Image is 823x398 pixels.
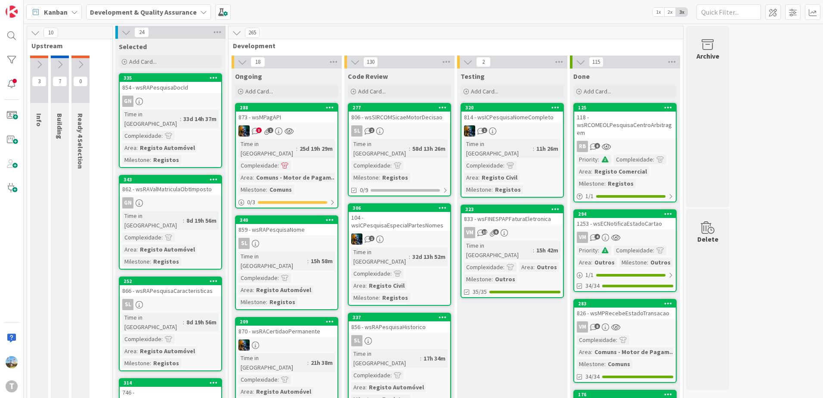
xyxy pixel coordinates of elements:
div: 209 [240,319,337,325]
div: SL [238,238,250,249]
div: 17h 34m [421,354,448,363]
div: Complexidade [238,375,278,384]
div: 833 - wsFINESPAPFaturaEletronica [461,213,563,224]
span: : [183,317,184,327]
div: 1253 - wsECNotificaEstadoCartao [574,218,676,229]
div: Time in [GEOGRAPHIC_DATA] [122,109,180,128]
span: : [533,246,534,255]
div: Complexidade [122,334,161,344]
span: 3 [32,76,46,87]
span: : [253,173,254,182]
div: Area [238,387,253,396]
span: : [653,246,654,255]
div: Time in [GEOGRAPHIC_DATA] [122,313,183,332]
span: : [253,387,254,396]
div: 283826 - wsMPRecebeEstadoTransacao [574,300,676,319]
div: Time in [GEOGRAPHIC_DATA] [238,139,296,158]
span: : [478,173,480,182]
span: : [180,114,181,124]
div: 125118 - wsRCOMEOLPesquisaCentroArbitragem [574,104,676,138]
div: SL [351,125,362,137]
div: Time in [GEOGRAPHIC_DATA] [464,241,533,260]
span: Ongoing [235,72,262,81]
div: 125 [578,105,676,111]
span: : [136,143,138,152]
div: 294 [578,211,676,217]
div: GN [120,96,221,107]
span: 1x [653,8,664,16]
span: : [150,257,151,266]
span: : [183,216,184,225]
div: 335 [120,74,221,82]
span: 6 [493,229,499,235]
div: Complexidade [614,246,653,255]
div: T [6,380,18,392]
span: 8 [594,143,600,149]
div: GN [122,197,133,208]
span: 2 [476,57,491,67]
div: Milestone [577,179,604,188]
span: : [307,256,309,266]
div: 320 [465,105,563,111]
div: 21h 38m [309,358,335,367]
div: 870 - wsRACertidaoPermanente [236,326,337,337]
div: Time in [GEOGRAPHIC_DATA] [122,211,183,230]
div: 306104 - wsICPesquisaEspecialPartesNomes [349,204,450,231]
div: Milestone [351,293,379,302]
div: 873 - wsMPagAPI [236,112,337,123]
div: Time in [GEOGRAPHIC_DATA] [351,349,420,368]
div: 320 [461,104,563,112]
div: 15h 58m [309,256,335,266]
div: 826 - wsMPRecebeEstadoTransacao [574,308,676,319]
div: Registos [151,358,181,368]
div: Milestone [464,274,492,284]
span: Done [573,72,590,81]
div: Milestone [577,359,604,369]
span: : [591,258,592,267]
img: JC [351,233,362,245]
div: VM [574,321,676,333]
span: Add Card... [584,87,611,95]
div: Area [122,143,136,152]
span: : [278,375,279,384]
span: 1 [268,127,273,133]
div: Comuns - Motor de Pagam... [592,347,677,357]
span: 1 / 1 [585,192,594,201]
div: 337856 - wsRAPesquisaHistorico [349,314,450,333]
span: Add Card... [245,87,273,95]
div: JC [349,233,450,245]
span: : [161,334,163,344]
div: Complexidade [351,370,390,380]
div: 0/3 [236,197,337,208]
div: 288 [240,105,337,111]
span: Add Card... [471,87,498,95]
div: Delete [697,234,718,244]
span: : [365,281,367,290]
span: 34/34 [585,372,600,381]
div: 340 [236,216,337,224]
img: JC [464,125,475,137]
div: Milestone [122,257,150,266]
span: : [591,167,592,176]
div: SL [349,335,450,346]
div: SL [236,238,337,249]
a: 343862 - wsRAValMatriculaObtImpostoGNTime in [GEOGRAPHIC_DATA]:8d 19h 56mComplexidade:Area:Regist... [119,175,222,270]
div: 209 [236,318,337,326]
span: Building [56,113,64,139]
div: Area [238,173,253,182]
div: 288 [236,104,337,112]
img: DG [6,356,18,368]
span: : [161,131,163,140]
div: 814 - wsICPesquisaNomeCompleto [461,112,563,123]
div: 104 - wsICPesquisaEspecialPartesNomes [349,212,450,231]
span: 35/35 [473,287,487,296]
div: 2941253 - wsECNotificaEstadoCartao [574,210,676,229]
span: : [409,144,410,153]
div: SL [349,125,450,137]
div: Time in [GEOGRAPHIC_DATA] [464,139,533,158]
div: 306 [349,204,450,212]
span: 1 [369,236,374,241]
a: 252866 - wsRAPesquisaCaracteristicasSLTime in [GEOGRAPHIC_DATA]:8d 19h 56mComplexidade:Area:Regis... [119,277,222,371]
div: SL [120,299,221,310]
div: Area [238,285,253,295]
